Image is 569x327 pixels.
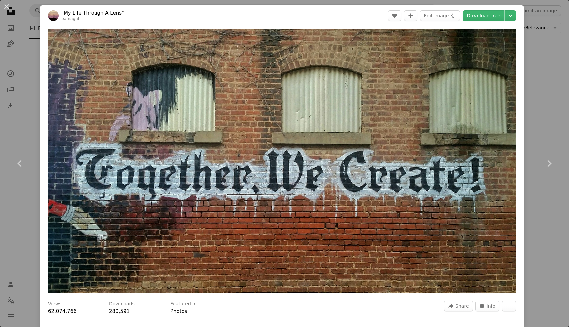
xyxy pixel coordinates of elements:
[170,308,187,314] a: Photos
[61,16,79,21] a: bamagal
[61,10,124,16] a: "My Life Through A Lens"
[170,301,197,307] h3: Featured in
[475,301,500,311] button: Stats about this image
[529,132,569,195] a: Next
[404,10,417,21] button: Add to Collection
[487,301,496,311] span: Info
[463,10,504,21] a: Download free
[502,301,516,311] button: More Actions
[109,308,130,314] span: 280,591
[48,29,516,293] img: white and black Together We Create graffiti wall decor
[388,10,401,21] button: Like
[48,10,59,21] img: Go to "My Life Through A Lens"'s profile
[48,301,62,307] h3: Views
[455,301,469,311] span: Share
[420,10,460,21] button: Edit image
[505,10,516,21] button: Choose download size
[48,308,77,314] span: 62,074,766
[444,301,473,311] button: Share this image
[48,29,516,293] button: Zoom in on this image
[109,301,135,307] h3: Downloads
